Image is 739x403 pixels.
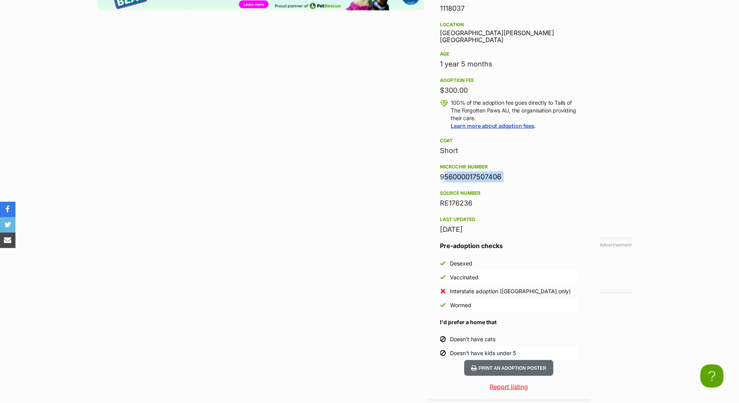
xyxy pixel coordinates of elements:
[440,22,578,28] div: Location
[600,237,632,294] div: Advertisement
[440,85,578,96] div: $300.00
[440,318,578,326] h4: I'd prefer a home that
[428,382,590,391] a: Report listing
[451,122,534,129] a: Learn more about adoption fees
[450,335,496,343] div: Doesn't have cats
[440,59,578,70] div: 1 year 5 months
[450,287,571,295] div: Interstate adoption ([GEOGRAPHIC_DATA] only)
[440,275,446,280] img: Yes
[440,190,578,196] div: Source number
[451,99,578,130] p: 100% of the adoption fee goes directly to Tails of The Forgotten Paws AU, the organisation provid...
[440,216,578,223] div: Last updated
[450,349,516,357] div: Doesn't have kids under 5
[450,274,479,281] div: Vaccinated
[440,51,578,57] div: Age
[440,172,578,182] div: 956000017507406
[450,260,473,267] div: Desexed
[464,360,553,376] button: Print an adoption poster
[440,241,578,250] h3: Pre-adoption checks
[440,303,446,308] img: Yes
[440,224,578,235] div: [DATE]
[700,364,724,388] iframe: Help Scout Beacon - Open
[450,301,472,309] div: Wormed
[440,145,578,156] div: Short
[440,289,446,294] img: No
[440,20,578,44] div: [GEOGRAPHIC_DATA][PERSON_NAME][GEOGRAPHIC_DATA]
[440,261,446,266] img: Yes
[440,198,578,209] div: RE176236
[440,3,578,14] div: 1118037
[440,77,578,83] div: Adoption fee
[440,164,578,170] div: Microchip number
[440,138,578,144] div: Coat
